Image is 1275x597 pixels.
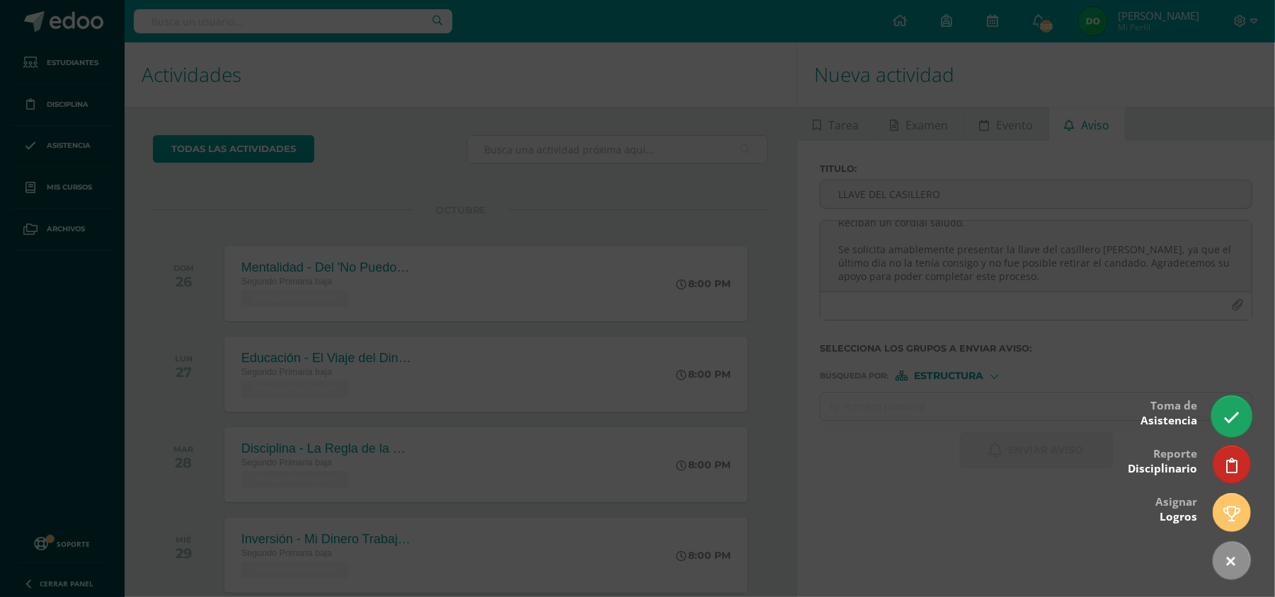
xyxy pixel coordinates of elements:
span: Disciplinario [1128,461,1197,476]
div: Reporte [1128,437,1197,483]
span: Logros [1160,509,1197,524]
span: Asistencia [1140,413,1197,428]
div: Asignar [1155,485,1197,531]
div: Toma de [1140,389,1197,435]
